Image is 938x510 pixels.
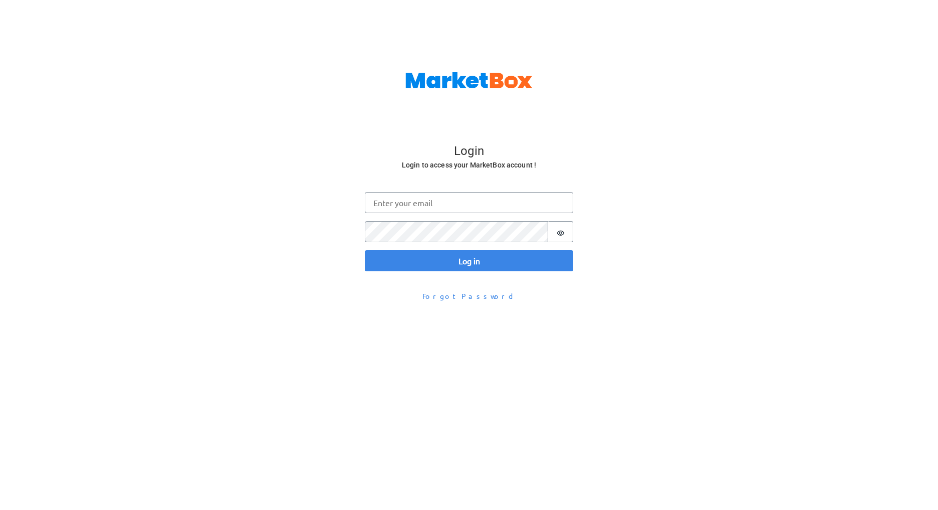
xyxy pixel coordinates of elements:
button: Forgot Password [416,287,522,305]
button: Log in [365,250,573,271]
h4: Login [366,144,572,159]
img: MarketBox logo [405,72,533,88]
h6: Login to access your MarketBox account ! [366,159,572,172]
input: Enter your email [365,192,573,213]
button: Show password [548,221,573,242]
